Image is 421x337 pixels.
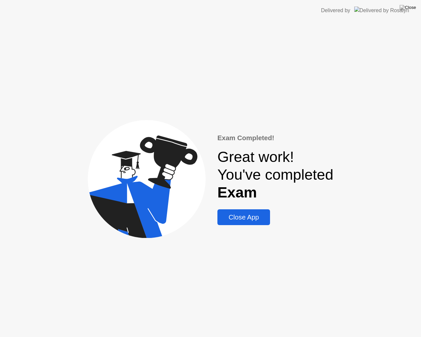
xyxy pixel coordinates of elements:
button: Close App [217,209,270,225]
div: Delivered by [321,7,350,14]
div: Close App [219,214,268,221]
b: Exam [217,184,257,201]
img: Delivered by Rosalyn [354,7,409,14]
div: Great work! You've completed [217,148,334,201]
div: Exam Completed! [217,133,334,143]
img: Close [400,5,416,10]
